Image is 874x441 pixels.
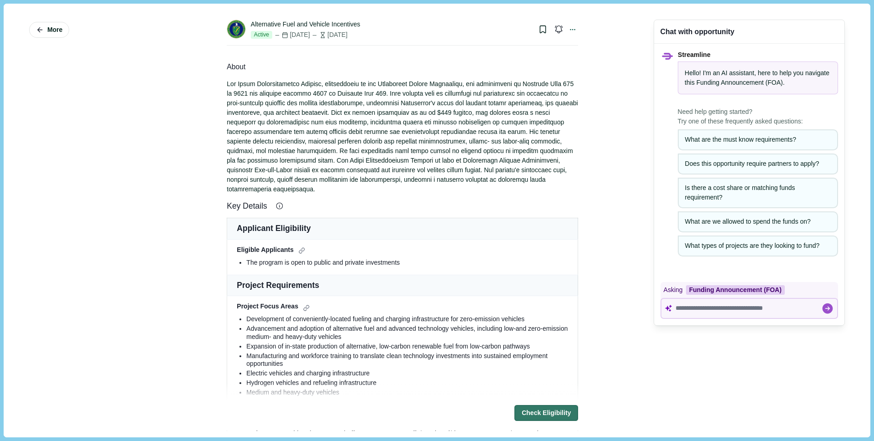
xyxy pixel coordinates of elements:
div: Development of conveniently-located fueling and charging infrastructure for zero-emission vehicles [246,315,568,323]
button: What types of projects are they looking to fund? [678,236,838,256]
div: [DATE] [311,30,347,40]
div: Eligible Applicants [237,246,568,256]
div: [DATE] [274,30,310,40]
div: Chat with opportunity [661,26,735,37]
button: Bookmark this grant. [535,21,551,37]
div: What types of projects are they looking to fund? [685,241,831,251]
div: Alternative Fuel and Vehicle Incentives [251,20,360,29]
div: Hydrogen vehicles and refueling infrastructure [246,379,568,387]
button: Check Eligibility [514,405,578,421]
span: More [47,26,62,34]
div: Expansion of in-state production of alternative, low-carbon renewable fuel from low-carbon pathways [246,343,568,351]
button: Is there a cost share or matching funds requirement? [678,178,838,208]
td: Applicant Eligibility [227,218,578,240]
div: Does this opportunity require partners to apply? [685,159,831,169]
button: Does this opportunity require partners to apply? [678,154,838,174]
td: Project Requirements [227,275,578,296]
div: About [227,62,578,73]
button: What are the must know requirements? [678,129,838,150]
button: More [29,22,69,38]
span: Active [251,31,272,39]
div: Lor Ipsum Dolorsitametco Adipisc, elitseddoeiu te inc Utlaboreet Dolore Magnaaliqu, eni adminimve... [227,79,578,194]
div: Advancement and adoption of alternative fuel and advanced technology vehicles, including low-and ... [246,325,568,341]
div: The program is open to public and private investments [246,259,568,267]
div: Project Focus Areas [237,303,568,312]
span: Streamline [678,51,711,58]
div: Asking [661,282,838,298]
div: Manufacturing and workforce training to translate clean technology investments into sustained emp... [246,352,568,368]
div: Funding Announcement (FOA) [686,285,785,295]
img: DOE.png [227,20,245,38]
span: Key Details [227,200,272,212]
button: What are we allowed to spend the funds on? [678,211,838,232]
span: Need help getting started? Try one of these frequently asked questions: [678,107,838,126]
span: Funding Announcement (FOA) [696,79,783,86]
div: Electric vehicles and charging infrastructure [246,369,568,378]
span: Hello! I'm an AI assistant, here to help you navigate this . [685,69,829,86]
div: What are the must know requirements? [685,135,831,144]
div: Is there a cost share or matching funds requirement? [685,183,831,202]
div: What are we allowed to spend the funds on? [685,217,831,226]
